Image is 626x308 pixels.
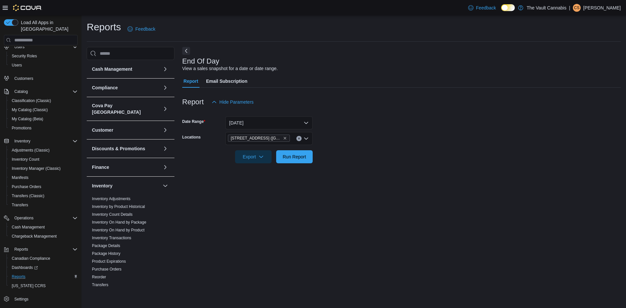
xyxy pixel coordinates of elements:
span: Hide Parameters [219,99,254,105]
span: Inventory Manager (Classic) [9,165,78,172]
span: [US_STATE] CCRS [12,283,46,288]
button: Inventory [1,137,80,146]
a: Classification (Classic) [9,97,54,105]
span: Classification (Classic) [12,98,51,103]
span: My Catalog (Beta) [12,116,43,122]
a: Product Expirations [92,259,126,264]
button: Next [182,47,190,55]
a: Reorder [92,275,106,279]
a: Promotions [9,124,34,132]
span: Settings [12,295,78,303]
span: Customers [12,74,78,82]
span: Inventory Transactions [92,235,131,241]
span: Purchase Orders [9,183,78,191]
button: Transfers (Classic) [7,191,80,200]
span: Catalog [12,88,78,95]
span: Adjustments (Classic) [12,148,50,153]
a: Reports [9,273,28,281]
h1: Reports [87,21,121,34]
button: Inventory [161,182,169,190]
span: Reports [12,245,78,253]
a: Chargeback Management [9,232,59,240]
span: [STREET_ADDRESS] ([GEOGRAPHIC_DATA]) [231,135,282,141]
a: Transfers [92,283,108,287]
button: Promotions [7,124,80,133]
a: Canadian Compliance [9,255,53,262]
button: Chargeback Management [7,232,80,241]
span: Load All Apps in [GEOGRAPHIC_DATA] [18,19,78,32]
a: Purchase Orders [9,183,44,191]
span: Washington CCRS [9,282,78,290]
h3: Discounts & Promotions [92,145,145,152]
span: Customers [14,76,33,81]
button: Settings [1,294,80,304]
span: 645 Central Ave. (Ste Rose) [228,135,290,142]
span: Inventory Count [9,155,78,163]
span: Chargeback Management [9,232,78,240]
a: Settings [12,295,31,303]
button: Open list of options [304,136,309,141]
span: Users [12,63,22,68]
button: Run Report [276,150,313,163]
span: Dashboards [12,265,38,270]
a: Purchase Orders [92,267,122,271]
span: Transfers [9,201,78,209]
h3: Cova Pay [GEOGRAPHIC_DATA] [92,102,160,115]
span: Promotions [9,124,78,132]
span: Transfers (Classic) [9,192,78,200]
a: Dashboards [7,263,80,272]
button: Reports [7,272,80,281]
span: Classification (Classic) [9,97,78,105]
button: Inventory [92,183,160,189]
span: Dashboards [9,264,78,271]
a: Cash Management [9,223,47,231]
a: Inventory On Hand by Package [92,220,146,225]
a: My Catalog (Classic) [9,106,51,114]
button: Customer [92,127,160,133]
button: Remove 645 Central Ave. (Ste Rose) from selection in this group [283,136,287,140]
a: Inventory Transactions [92,236,131,240]
span: Security Roles [12,53,37,59]
label: Date Range [182,119,205,124]
button: Cash Management [92,66,160,72]
span: Feedback [135,26,155,32]
h3: End Of Day [182,57,219,65]
span: Manifests [9,174,78,182]
p: The Vault Cannabis [527,4,566,12]
label: Locations [182,135,201,140]
span: Promotions [12,125,32,131]
a: Inventory Manager (Classic) [9,165,63,172]
button: Transfers [7,200,80,210]
a: Inventory Count Details [92,212,133,217]
a: Transfers [9,201,31,209]
button: Finance [92,164,160,170]
span: Reports [9,273,78,281]
h3: Cash Management [92,66,132,72]
a: Customers [12,75,36,82]
span: Adjustments (Classic) [9,146,78,154]
span: Reorder [92,274,106,280]
a: [US_STATE] CCRS [9,282,48,290]
button: Catalog [12,88,30,95]
button: Finance [161,163,169,171]
span: My Catalog (Classic) [9,106,78,114]
a: Adjustments (Classic) [9,146,52,154]
a: My Catalog (Beta) [9,115,46,123]
a: Users [9,61,24,69]
a: Inventory by Product Historical [92,204,145,209]
span: Report [184,75,198,88]
span: Chargeback Management [12,234,57,239]
div: Inventory [87,195,174,291]
span: Transfers [92,282,108,287]
button: Security Roles [7,51,80,61]
span: Cash Management [12,225,45,230]
button: Customers [1,74,80,83]
h3: Finance [92,164,109,170]
button: [US_STATE] CCRS [7,281,80,290]
button: Discounts & Promotions [161,145,169,153]
span: Inventory Manager (Classic) [12,166,61,171]
a: Transfers (Classic) [9,192,47,200]
button: My Catalog (Beta) [7,114,80,124]
button: Users [7,61,80,70]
